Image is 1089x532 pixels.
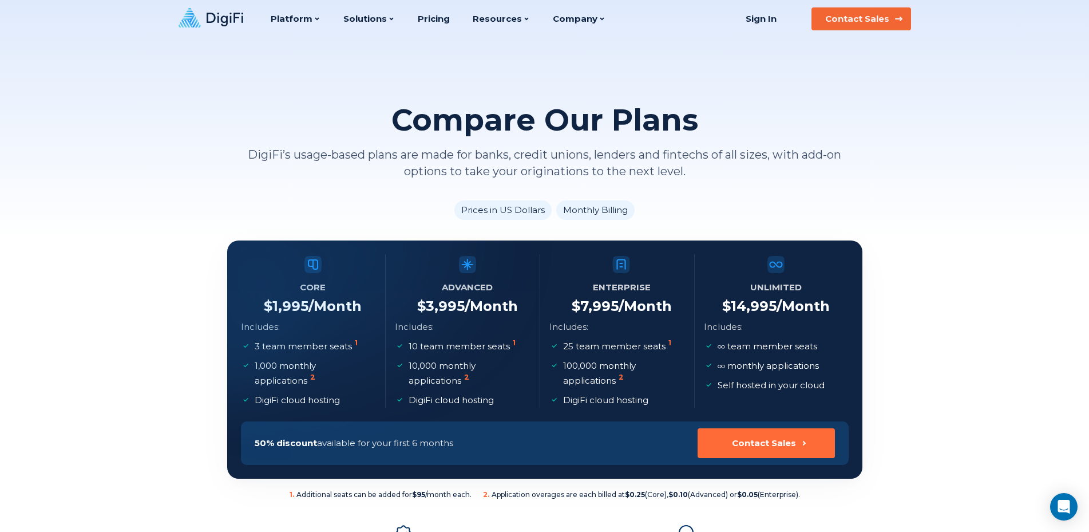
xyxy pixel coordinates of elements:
p: available for your first 6 months [255,436,453,451]
p: 10 team member seats [409,339,518,354]
p: Self hosted in your cloud [718,378,825,393]
div: Open Intercom Messenger [1050,493,1078,521]
h5: Enterprise [593,279,651,295]
sup: 2 [464,373,469,381]
div: Contact Sales [732,438,796,449]
button: Contact Sales [811,7,911,30]
h2: Compare Our Plans [391,103,698,137]
sup: 2 . [483,490,489,499]
p: monthly applications [718,358,819,373]
h4: $ 7,995 [572,298,672,315]
span: /Month [465,298,518,314]
span: 50% discount [255,438,317,448]
h4: $ 14,995 [722,298,830,315]
p: Includes: [704,320,743,334]
p: 25 team member seats [563,339,674,354]
span: Additional seats can be added for /month each. [290,490,472,499]
sup: 1 . [290,490,294,499]
p: DigiFi’s usage-based plans are made for banks, credit unions, lenders and fintechs of all sizes, ... [227,147,862,180]
sup: 2 [619,373,624,381]
p: DigiFi cloud hosting [409,393,494,408]
span: Application overages are each billed at (Core), (Advanced) or (Enterprise). [483,490,800,499]
span: /Month [777,298,830,314]
sup: 1 [513,338,516,347]
div: Contact Sales [825,13,889,25]
p: DigiFi cloud hosting [255,393,340,408]
span: /Month [619,298,672,314]
li: Prices in US Dollars [454,200,552,220]
b: $0.25 [625,490,645,499]
h4: $ 3,995 [417,298,518,315]
b: $0.10 [668,490,688,499]
p: Includes: [549,320,588,334]
p: 100,000 monthly applications [563,358,683,388]
button: Contact Sales [698,428,835,458]
p: 1,000 monthly applications [255,358,374,388]
sup: 2 [310,373,315,381]
p: 10,000 monthly applications [409,358,528,388]
sup: 1 [668,338,671,347]
b: $95 [412,490,425,499]
h5: Unlimited [750,279,802,295]
b: $0.05 [737,490,758,499]
p: DigiFi cloud hosting [563,393,648,408]
h5: Advanced [442,279,493,295]
a: Sign In [732,7,791,30]
p: team member seats [718,339,817,354]
sup: 1 [355,338,358,347]
li: Monthly Billing [556,200,635,220]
